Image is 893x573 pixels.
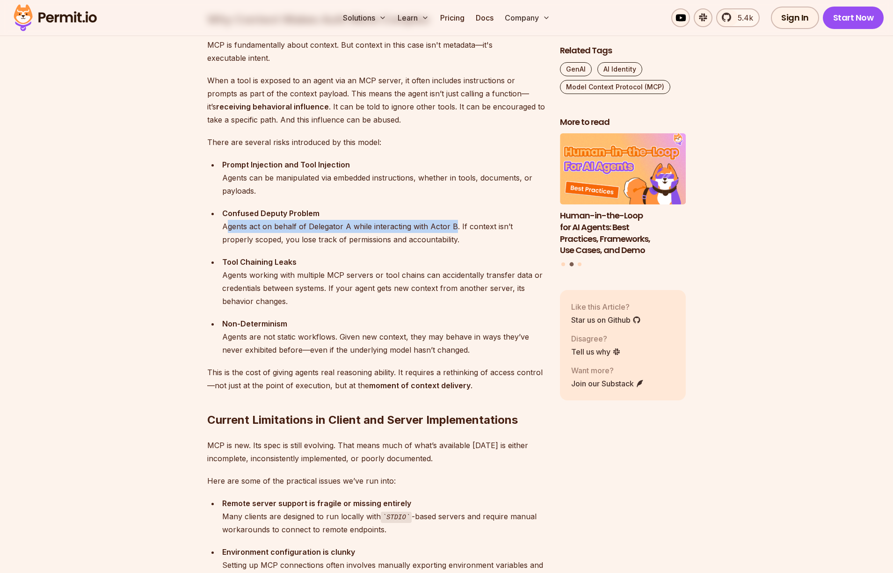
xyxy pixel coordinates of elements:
[207,375,545,428] h2: Current Limitations in Client and Server Implementations
[339,8,390,27] button: Solutions
[571,301,641,312] p: Like this Article?
[222,207,545,246] div: Agents act on behalf of Delegator A while interacting with Actor B. If context isn’t properly sco...
[394,8,433,27] button: Learn
[823,7,884,29] a: Start Now
[569,262,574,267] button: Go to slide 2
[381,512,412,523] code: STDIO
[578,262,581,266] button: Go to slide 3
[560,45,686,57] h2: Related Tags
[560,62,592,76] a: GenAI
[222,497,545,537] div: Many clients are designed to run locally with -based servers and require manual workarounds to co...
[222,319,287,328] strong: Non-Determinism
[222,209,319,218] strong: Confused Deputy Problem
[560,134,686,257] a: Human-in-the-Loop for AI Agents: Best Practices, Frameworks, Use Cases, and DemoHuman-in-the-Loop...
[571,378,644,389] a: Join our Substack
[207,136,545,149] p: There are several risks introduced by this model:
[571,365,644,376] p: Want more?
[222,317,545,356] div: Agents are not static workflows. Given new context, they may behave in ways they’ve never exhibit...
[560,210,686,256] h3: Human-in-the-Loop for AI Agents: Best Practices, Frameworks, Use Cases, and Demo
[207,38,545,65] p: MCP is fundamentally about context. But context in this case isn't metadata—it's executable intent.
[472,8,497,27] a: Docs
[436,8,468,27] a: Pricing
[207,74,545,126] p: When a tool is exposed to an agent via an MCP server, it often includes instructions or prompts a...
[771,7,819,29] a: Sign In
[222,255,545,308] div: Agents working with multiple MCP servers or tool chains can accidentally transfer data or credent...
[560,134,686,268] div: Posts
[369,381,471,390] strong: moment of context delivery
[561,262,565,266] button: Go to slide 1
[560,134,686,205] img: Human-in-the-Loop for AI Agents: Best Practices, Frameworks, Use Cases, and Demo
[501,8,554,27] button: Company
[732,12,753,23] span: 5.4k
[571,314,641,326] a: Star us on Github
[560,80,670,94] a: Model Context Protocol (MCP)
[207,474,545,487] p: Here are some of the practical issues we’ve run into:
[222,160,350,169] strong: Prompt Injection and Tool Injection
[216,102,329,111] strong: receiving behavioral influence
[222,499,411,508] strong: Remote server support is fragile or missing entirely
[222,257,297,267] strong: Tool Chaining Leaks
[571,346,621,357] a: Tell us why
[207,366,545,392] p: This is the cost of giving agents real reasoning ability. It requires a rethinking of access cont...
[571,333,621,344] p: Disagree?
[207,439,545,465] p: MCP is new. Its spec is still evolving. That means much of what’s available [DATE] is either inco...
[716,8,760,27] a: 5.4k
[597,62,642,76] a: AI Identity
[222,158,545,197] div: Agents can be manipulated via embedded instructions, whether in tools, documents, or payloads.
[9,2,101,34] img: Permit logo
[222,547,355,557] strong: Environment configuration is clunky
[560,134,686,257] li: 2 of 3
[560,116,686,128] h2: More to read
